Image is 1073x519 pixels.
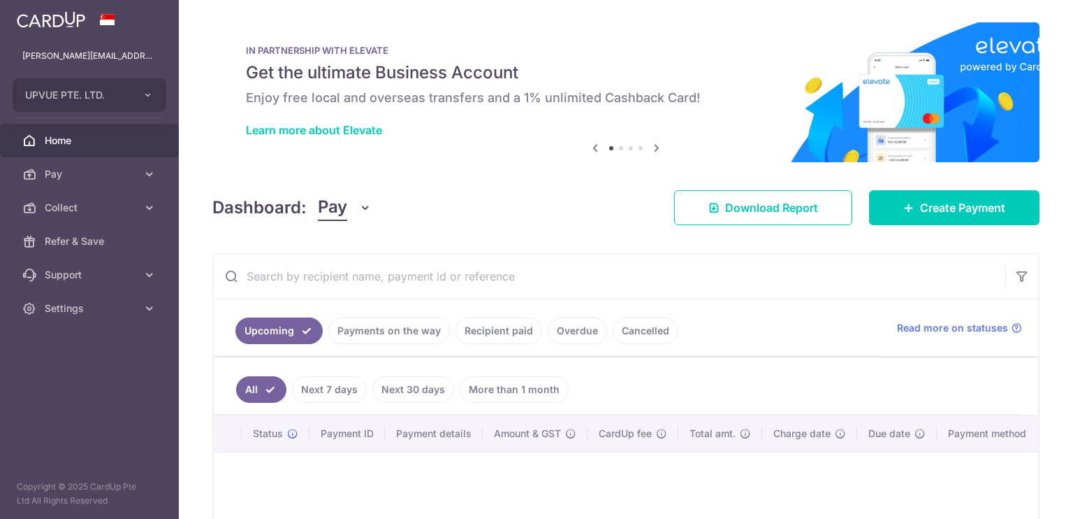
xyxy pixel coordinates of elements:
a: Download Report [674,190,852,225]
span: Pay [45,167,137,181]
span: Support [45,268,137,282]
span: Create Payment [920,199,1005,216]
span: Due date [868,427,910,441]
a: Overdue [548,318,607,344]
p: [PERSON_NAME][EMAIL_ADDRESS][DOMAIN_NAME] [22,49,156,63]
a: Create Payment [869,190,1039,225]
p: IN PARTNERSHIP WITH ELEVATE [246,45,1006,56]
span: Refer & Save [45,234,137,248]
span: Amount & GST [494,427,561,441]
th: Payment details [385,415,483,452]
button: Pay [318,194,372,221]
span: Charge date [773,427,831,441]
a: Cancelled [613,318,678,344]
a: Upcoming [235,318,323,344]
h6: Enjoy free local and overseas transfers and a 1% unlimited Cashback Card! [246,90,1006,106]
a: Next 30 days [372,376,454,403]
span: Home [45,134,137,148]
th: Payment ID [309,415,385,452]
span: Collect [45,201,137,215]
span: Total amt. [689,427,736,441]
h5: Get the ultimate Business Account [246,62,1006,84]
a: Next 7 days [292,376,367,403]
th: Payment method [937,415,1043,452]
a: Learn more about Elevate [246,123,382,137]
h4: Dashboard: [212,195,307,220]
a: More than 1 month [460,376,569,403]
button: UPVUE PTE. LTD. [13,78,166,112]
span: CardUp fee [599,427,652,441]
span: Status [253,427,283,441]
img: CardUp [17,11,85,28]
a: Read more on statuses [897,321,1022,335]
span: Pay [318,194,347,221]
span: UPVUE PTE. LTD. [25,88,129,102]
a: Payments on the way [328,318,450,344]
input: Search by recipient name, payment id or reference [213,254,1005,299]
img: Renovation banner [212,22,1039,162]
a: Recipient paid [455,318,542,344]
a: All [236,376,286,403]
span: Read more on statuses [897,321,1008,335]
span: Download Report [725,199,818,216]
span: Settings [45,301,137,315]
